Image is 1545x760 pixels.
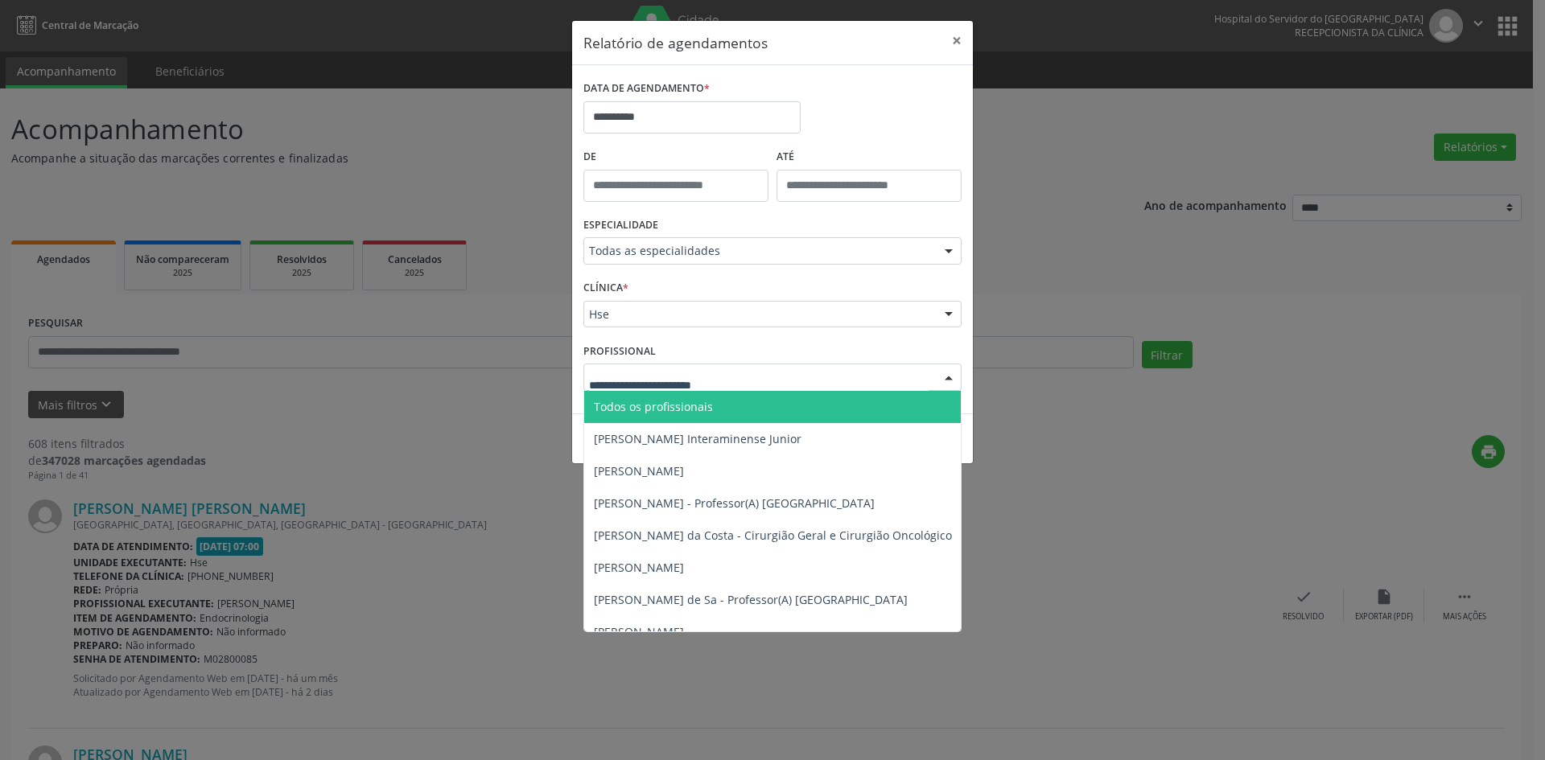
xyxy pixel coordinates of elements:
span: Todos os profissionais [594,399,713,414]
label: CLÍNICA [583,276,628,301]
label: ATÉ [777,145,962,170]
label: DATA DE AGENDAMENTO [583,76,710,101]
span: Hse [589,306,929,322]
span: [PERSON_NAME] [594,624,684,639]
span: Todas as especialidades [589,243,929,259]
span: [PERSON_NAME] Interaminense Junior [594,431,801,446]
button: Close [941,21,973,60]
span: [PERSON_NAME] [594,463,684,479]
span: [PERSON_NAME] da Costa - Cirurgião Geral e Cirurgião Oncológico [594,528,952,543]
label: PROFISSIONAL [583,339,656,364]
h5: Relatório de agendamentos [583,32,768,53]
span: [PERSON_NAME] de Sa - Professor(A) [GEOGRAPHIC_DATA] [594,592,908,607]
label: ESPECIALIDADE [583,213,658,238]
label: De [583,145,768,170]
span: [PERSON_NAME] [594,560,684,575]
span: [PERSON_NAME] - Professor(A) [GEOGRAPHIC_DATA] [594,495,875,511]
